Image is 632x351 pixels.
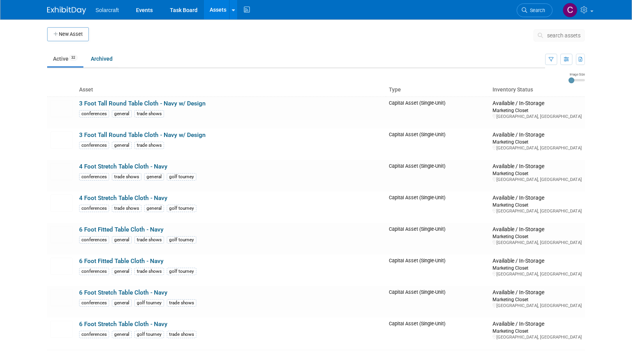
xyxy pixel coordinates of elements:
[386,83,489,97] th: Type
[386,318,489,349] td: Capital Asset (Single-Unit)
[134,142,164,149] div: trade shows
[493,107,582,114] div: Marketing Closet
[79,289,168,296] a: 6 Foot Stretch Table Cloth - Navy
[134,268,164,275] div: trade shows
[167,205,196,212] div: golf tourney
[493,321,582,328] div: Available / In-Storage
[112,236,132,244] div: general
[79,205,109,212] div: conferences
[134,299,164,307] div: golf tourney
[493,265,582,271] div: Marketing Closet
[79,173,109,181] div: conferences
[527,7,545,13] span: Search
[568,72,585,77] div: Image Size
[493,195,582,202] div: Available / In-Storage
[493,271,582,277] div: [GEOGRAPHIC_DATA], [GEOGRAPHIC_DATA]
[79,195,168,202] a: 4 Foot Stretch Table Cloth - Navy
[134,331,164,338] div: golf tourney
[85,51,118,66] a: Archived
[112,268,132,275] div: general
[493,233,582,240] div: Marketing Closet
[493,226,582,233] div: Available / In-Storage
[79,258,164,265] a: 6 Foot Fitted Table Cloth - Navy
[493,139,582,145] div: Marketing Closet
[493,100,582,107] div: Available / In-Storage
[79,268,109,275] div: conferences
[386,254,489,286] td: Capital Asset (Single-Unit)
[79,299,109,307] div: conferences
[386,160,489,191] td: Capital Asset (Single-Unit)
[563,3,577,18] img: Chuck Goding
[47,7,86,14] img: ExhibitDay
[493,303,582,309] div: [GEOGRAPHIC_DATA], [GEOGRAPHIC_DATA]
[144,173,164,181] div: general
[95,7,119,13] span: Solarcraft
[386,223,489,254] td: Capital Asset (Single-Unit)
[386,128,489,160] td: Capital Asset (Single-Unit)
[493,296,582,303] div: Marketing Closet
[79,142,109,149] div: conferences
[493,202,582,208] div: Marketing Closet
[79,226,164,233] a: 6 Foot Fitted Table Cloth - Navy
[493,258,582,265] div: Available / In-Storage
[493,170,582,177] div: Marketing Closet
[79,100,206,107] a: 3 Foot Tall Round Table Cloth - Navy w/ Design
[47,27,89,41] button: New Asset
[167,173,196,181] div: golf tourney
[47,51,83,66] a: Active32
[547,32,581,39] span: search assets
[386,97,489,128] td: Capital Asset (Single-Unit)
[79,321,168,328] a: 6 Foot Stretch Table Cloth - Navy
[493,208,582,214] div: [GEOGRAPHIC_DATA], [GEOGRAPHIC_DATA]
[112,205,141,212] div: trade shows
[493,177,582,183] div: [GEOGRAPHIC_DATA], [GEOGRAPHIC_DATA]
[493,163,582,170] div: Available / In-Storage
[79,331,109,338] div: conferences
[79,132,206,139] a: 3 Foot Tall Round Table Cloth - Navy w/ Design
[112,299,132,307] div: general
[493,328,582,334] div: Marketing Closet
[112,110,132,118] div: general
[167,268,196,275] div: golf tourney
[79,236,109,244] div: conferences
[493,145,582,151] div: [GEOGRAPHIC_DATA], [GEOGRAPHIC_DATA]
[493,114,582,119] div: [GEOGRAPHIC_DATA], [GEOGRAPHIC_DATA]
[112,331,132,338] div: general
[167,331,196,338] div: trade shows
[69,55,78,61] span: 32
[79,110,109,118] div: conferences
[167,236,196,244] div: golf tourney
[112,173,141,181] div: trade shows
[144,205,164,212] div: general
[76,83,386,97] th: Asset
[386,286,489,318] td: Capital Asset (Single-Unit)
[134,110,164,118] div: trade shows
[112,142,132,149] div: general
[167,299,196,307] div: trade shows
[493,334,582,340] div: [GEOGRAPHIC_DATA], [GEOGRAPHIC_DATA]
[134,236,164,244] div: trade shows
[79,163,168,170] a: 4 Foot Stretch Table Cloth - Navy
[493,240,582,246] div: [GEOGRAPHIC_DATA], [GEOGRAPHIC_DATA]
[517,4,553,17] a: Search
[493,132,582,139] div: Available / In-Storage
[493,289,582,296] div: Available / In-Storage
[386,191,489,223] td: Capital Asset (Single-Unit)
[533,29,585,42] button: search assets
